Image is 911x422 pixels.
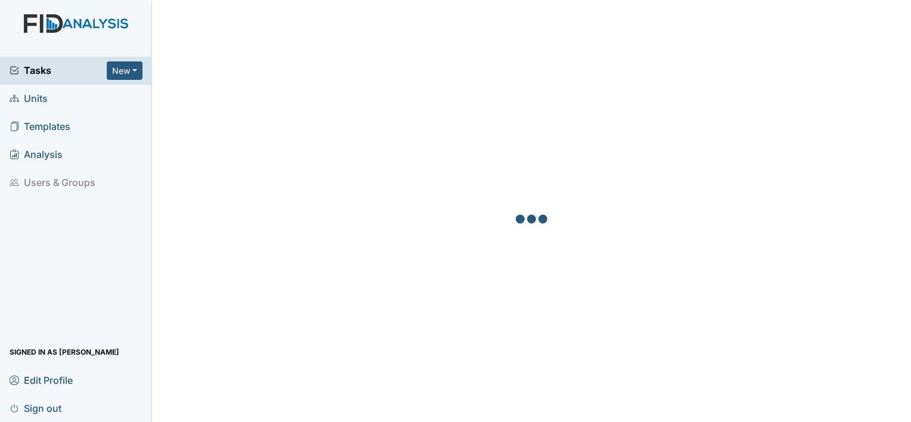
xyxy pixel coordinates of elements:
[10,117,70,136] span: Templates
[10,145,63,164] span: Analysis
[10,371,73,389] span: Edit Profile
[10,343,119,361] span: Signed in as [PERSON_NAME]
[10,63,107,77] a: Tasks
[107,61,142,80] button: New
[10,399,61,417] span: Sign out
[10,89,48,108] span: Units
